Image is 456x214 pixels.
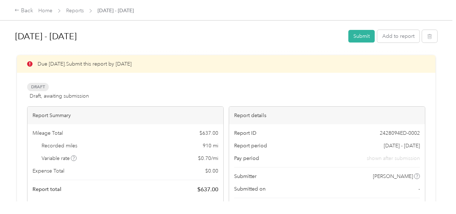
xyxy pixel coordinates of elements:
[33,129,63,137] span: Mileage Total
[197,185,218,194] span: $ 637.00
[234,185,266,193] span: Submitted on
[42,155,77,162] span: Variable rate
[384,142,420,150] span: [DATE] - [DATE]
[33,167,64,175] span: Expense Total
[367,155,420,162] span: shown after submission
[380,129,420,137] span: 2428094ED-0002
[234,155,259,162] span: Pay period
[234,142,267,150] span: Report period
[14,6,33,15] div: Back
[30,92,89,100] span: Draft, awaiting submission
[15,28,343,45] h1: Sep 1 - 30, 2025
[17,55,435,73] div: Due [DATE]. Submit this report by [DATE]
[27,83,49,91] span: Draft
[38,8,52,14] a: Home
[203,142,218,150] span: 910 mi
[377,30,420,43] button: Add to report
[27,107,223,124] div: Report Summary
[198,155,218,162] span: $ 0.70 / mi
[416,174,456,214] iframe: Everlance-gr Chat Button Frame
[234,129,257,137] span: Report ID
[42,142,77,150] span: Recorded miles
[98,7,134,14] span: [DATE] - [DATE]
[205,167,218,175] span: $ 0.00
[234,173,257,180] span: Submitter
[33,186,61,193] span: Report total
[373,173,413,180] span: [PERSON_NAME]
[66,8,84,14] a: Reports
[199,129,218,137] span: $ 637.00
[229,107,425,124] div: Report details
[348,30,375,43] button: Submit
